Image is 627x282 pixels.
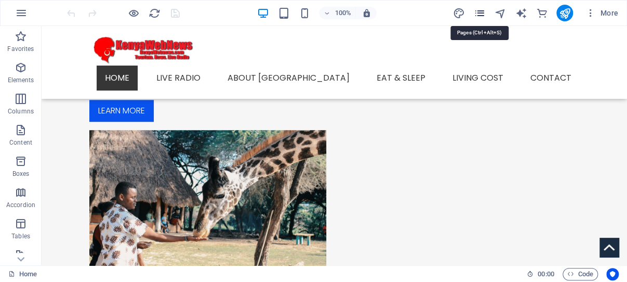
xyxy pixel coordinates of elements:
i: Design (Ctrl+Alt+Y) [452,7,464,19]
p: Boxes [12,170,30,178]
button: navigator [494,7,506,19]
button: 100% [319,7,356,19]
button: design [452,7,465,19]
button: commerce [536,7,548,19]
button: text_generator [515,7,527,19]
span: : [545,270,546,278]
button: Usercentrics [606,268,619,280]
i: Commerce [536,7,548,19]
h6: 100% [335,7,351,19]
p: Favorites [7,45,34,53]
i: Reload page [149,7,161,19]
h6: Session time [527,268,554,280]
button: Click here to leave preview mode and continue editing [127,7,140,19]
span: 00 00 [538,268,554,280]
button: More [581,5,622,21]
i: Navigator [494,7,506,19]
p: Accordion [6,201,35,209]
button: pages [473,7,486,19]
button: reload [148,7,161,19]
p: Elements [8,76,34,84]
p: Tables [11,232,30,240]
span: Code [567,268,593,280]
i: Publish [558,7,570,19]
button: publish [556,5,573,21]
i: On resize automatically adjust zoom level to fit chosen device. [362,8,371,18]
button: Code [563,268,598,280]
p: Content [9,138,32,147]
p: Columns [8,107,34,116]
a: Click to cancel selection. Double-click to open Pages [8,268,37,280]
i: AI Writer [515,7,527,19]
span: More [585,8,618,18]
